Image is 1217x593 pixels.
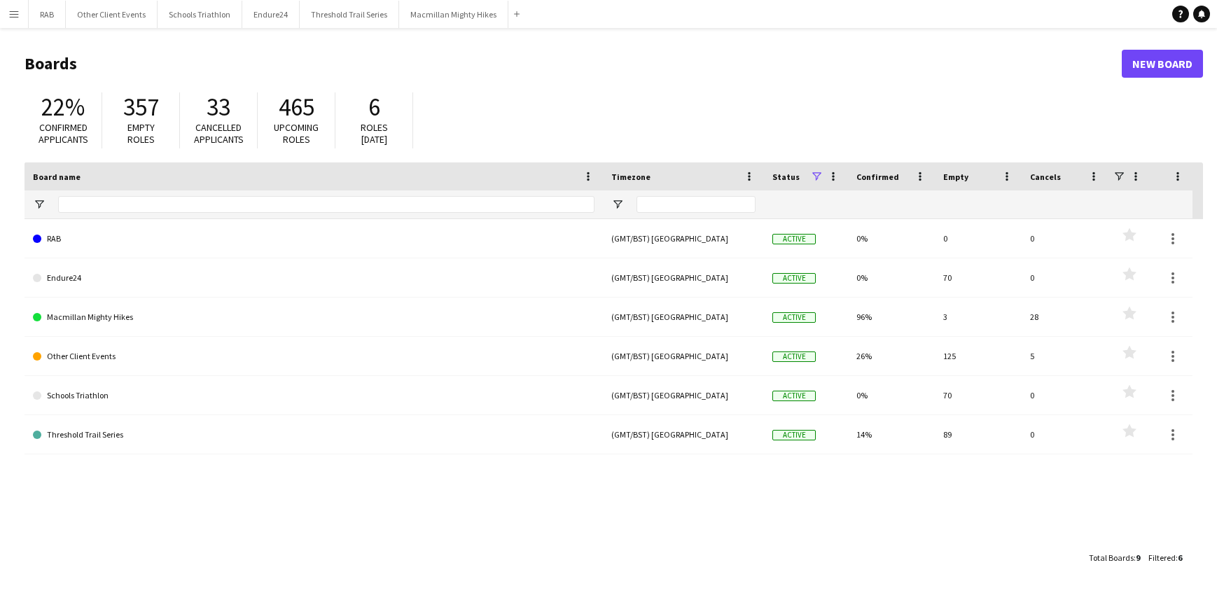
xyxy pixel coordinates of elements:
[39,121,88,146] span: Confirmed applicants
[772,391,816,401] span: Active
[1089,552,1134,563] span: Total Boards
[848,337,935,375] div: 26%
[935,376,1022,414] div: 70
[1178,552,1182,563] span: 6
[603,258,764,297] div: (GMT/BST) [GEOGRAPHIC_DATA]
[943,172,968,182] span: Empty
[772,234,816,244] span: Active
[1148,544,1182,571] div: :
[848,298,935,336] div: 96%
[242,1,300,28] button: Endure24
[611,198,624,211] button: Open Filter Menu
[1022,258,1108,297] div: 0
[848,219,935,258] div: 0%
[274,121,319,146] span: Upcoming roles
[207,92,230,123] span: 33
[603,376,764,414] div: (GMT/BST) [GEOGRAPHIC_DATA]
[158,1,242,28] button: Schools Triathlon
[1089,544,1140,571] div: :
[127,121,155,146] span: Empty roles
[603,337,764,375] div: (GMT/BST) [GEOGRAPHIC_DATA]
[123,92,159,123] span: 357
[279,92,314,123] span: 465
[603,298,764,336] div: (GMT/BST) [GEOGRAPHIC_DATA]
[848,415,935,454] div: 14%
[1022,298,1108,336] div: 28
[1136,552,1140,563] span: 9
[368,92,380,123] span: 6
[41,92,85,123] span: 22%
[33,172,81,182] span: Board name
[1022,219,1108,258] div: 0
[935,415,1022,454] div: 89
[856,172,899,182] span: Confirmed
[361,121,388,146] span: Roles [DATE]
[58,196,594,213] input: Board name Filter Input
[935,298,1022,336] div: 3
[603,219,764,258] div: (GMT/BST) [GEOGRAPHIC_DATA]
[300,1,399,28] button: Threshold Trail Series
[772,351,816,362] span: Active
[772,430,816,440] span: Active
[33,337,594,376] a: Other Client Events
[1148,552,1176,563] span: Filtered
[1022,337,1108,375] div: 5
[772,172,800,182] span: Status
[33,298,594,337] a: Macmillan Mighty Hikes
[1022,376,1108,414] div: 0
[935,219,1022,258] div: 0
[848,376,935,414] div: 0%
[399,1,508,28] button: Macmillan Mighty Hikes
[935,337,1022,375] div: 125
[772,273,816,284] span: Active
[637,196,756,213] input: Timezone Filter Input
[772,312,816,323] span: Active
[611,172,651,182] span: Timezone
[33,415,594,454] a: Threshold Trail Series
[603,415,764,454] div: (GMT/BST) [GEOGRAPHIC_DATA]
[29,1,66,28] button: RAB
[848,258,935,297] div: 0%
[1022,415,1108,454] div: 0
[33,376,594,415] a: Schools Triathlon
[1122,50,1203,78] a: New Board
[66,1,158,28] button: Other Client Events
[33,219,594,258] a: RAB
[25,53,1122,74] h1: Boards
[935,258,1022,297] div: 70
[33,198,46,211] button: Open Filter Menu
[33,258,594,298] a: Endure24
[1030,172,1061,182] span: Cancels
[194,121,244,146] span: Cancelled applicants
